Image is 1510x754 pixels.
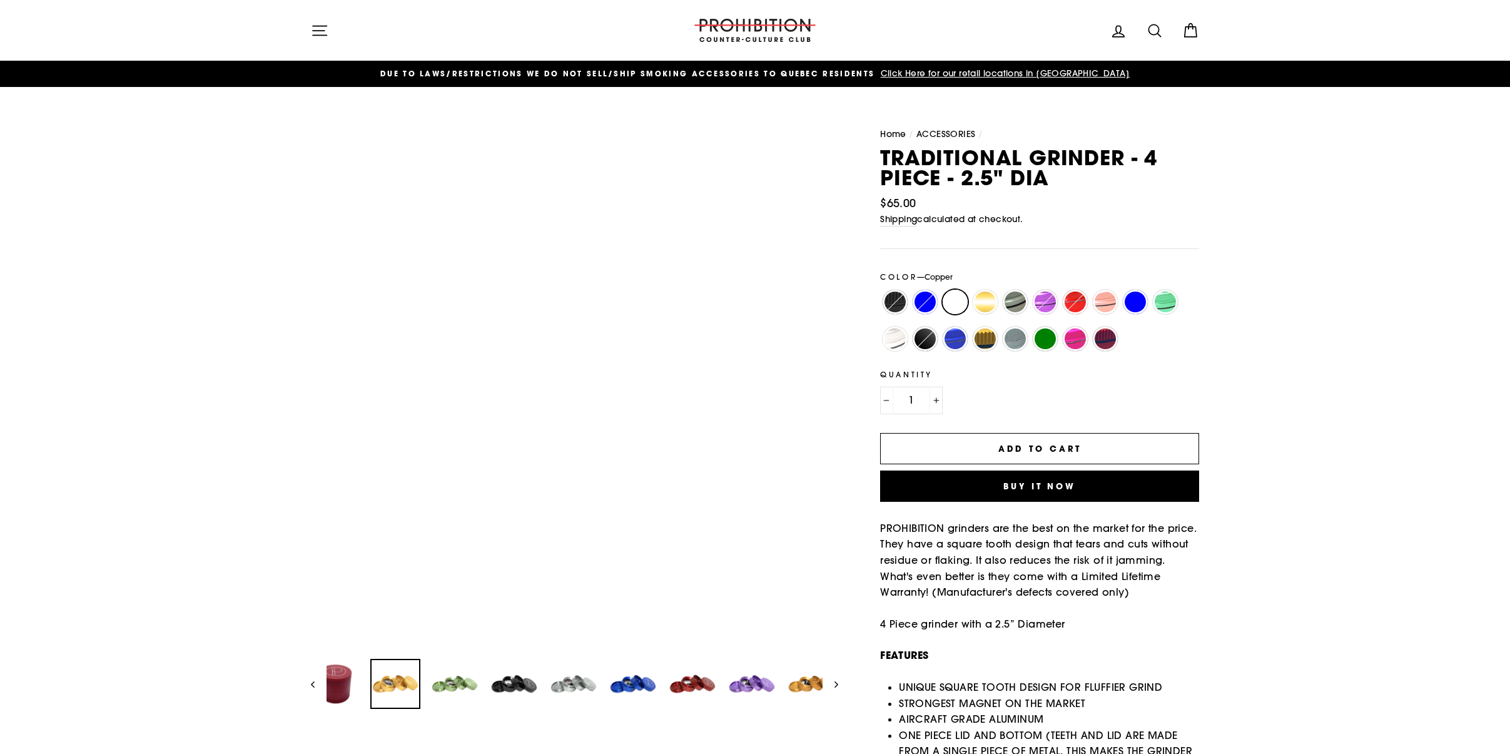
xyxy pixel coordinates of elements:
label: Lilac [1033,290,1058,315]
label: Black [883,290,908,315]
span: — [917,272,953,282]
small: calculated at checkout. [880,213,1199,227]
a: ACCESSORIES [916,128,975,140]
span: DUE TO LAWS/restrictions WE DO NOT SELL/SHIP SMOKING ACCESSORIES to qUEBEC RESIDENTS [380,68,874,79]
img: TRADITIONAL GRINDER - 4 PIECE - 2.5" DIA [372,660,419,708]
label: Blue [913,290,938,315]
a: Home [880,128,906,140]
label: Copper [943,290,968,315]
a: DUE TO LAWS/restrictions WE DO NOT SELL/SHIP SMOKING ACCESSORIES to qUEBEC RESIDENTS Click Here f... [314,67,1196,81]
input: quantity [880,387,943,414]
p: PROHIBITION grinders are the best on the market for the price. They have a square tooth design th... [880,521,1199,601]
label: Sea Blue [1123,290,1148,315]
img: TRADITIONAL GRINDER - 4 PIECE - 2.5" DIA [550,660,597,708]
h1: TRADITIONAL GRINDER - 4 PIECE - 2.5" DIA [880,148,1199,188]
label: [PERSON_NAME] [1003,327,1028,352]
img: TRADITIONAL GRINDER - 4 PIECE - 2.5" DIA [609,660,657,708]
button: Add to cart [880,433,1199,464]
label: Color [880,271,1199,283]
span: / [909,128,913,140]
span: Add to cart [998,443,1082,454]
img: TRADITIONAL GRINDER - 4 PIECE - 2.5" DIA [788,660,835,708]
label: Matte Black [913,327,938,352]
button: Reduce item quantity by one [880,387,893,414]
label: Matte Red [1093,327,1118,352]
span: Click Here for our retail locations in [GEOGRAPHIC_DATA] [878,68,1130,79]
li: AIRCRAFT GRADE ALUMINUM [899,711,1199,728]
img: TRADITIONAL GRINDER - 4 PIECE - 2.5" DIA [728,660,776,708]
a: Shipping [880,213,917,227]
button: Increase item quantity by one [930,387,943,414]
img: TRADITIONAL GRINDER - 4 PIECE - 2.5" DIA [669,660,716,708]
p: 4 Piece grinder with a 2.5” Diameter [880,616,1199,633]
label: Sea Green [1153,290,1178,315]
label: Quantity [880,369,1199,380]
b: FEATURES [880,648,928,662]
label: Matte Gold [973,327,998,352]
span: $65.00 [880,196,916,210]
label: Gold [973,290,998,315]
label: Gray [1003,290,1028,315]
img: PROHIBITION COUNTER-CULTURE CLUB [692,19,818,42]
img: TRADITIONAL GRINDER - 4 PIECE - 2.5" DIA [490,660,538,708]
label: Matte Blue [943,327,968,352]
img: TRADITIONAL GRINDER - 4 PIECE - 2.5" DIA [431,660,479,708]
label: Rose Gold [1093,290,1118,315]
img: TRADITIONAL GRINDER - 4 PIECE - 2.5" DIA [312,660,360,708]
button: Buy it now [880,471,1199,502]
nav: breadcrumbs [880,128,1199,141]
label: Matte Green [1033,327,1058,352]
label: Matte Pink [1063,327,1088,352]
label: Red [1063,290,1088,315]
label: Silver [883,327,908,352]
span: Copper [925,272,953,282]
button: Previous [311,659,327,709]
button: Next [823,659,838,709]
li: STRONGEST MAGNET ON THE MARKET [899,696,1199,712]
span: / [978,128,983,140]
li: UNIQUE SQUARE TOOTH DESIGN FOR FLUFFIER GRIND [899,680,1199,696]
